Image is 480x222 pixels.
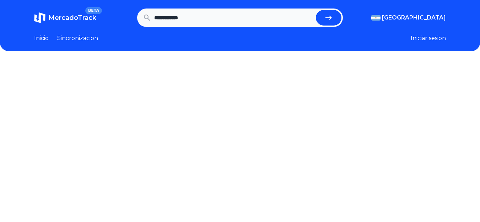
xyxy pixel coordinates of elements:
[34,12,45,23] img: MercadoTrack
[34,34,49,43] a: Inicio
[48,14,96,22] span: MercadoTrack
[382,13,446,22] span: [GEOGRAPHIC_DATA]
[57,34,98,43] a: Sincronizacion
[411,34,446,43] button: Iniciar sesion
[371,13,446,22] button: [GEOGRAPHIC_DATA]
[371,15,381,21] img: Argentina
[34,12,96,23] a: MercadoTrackBETA
[85,7,102,14] span: BETA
